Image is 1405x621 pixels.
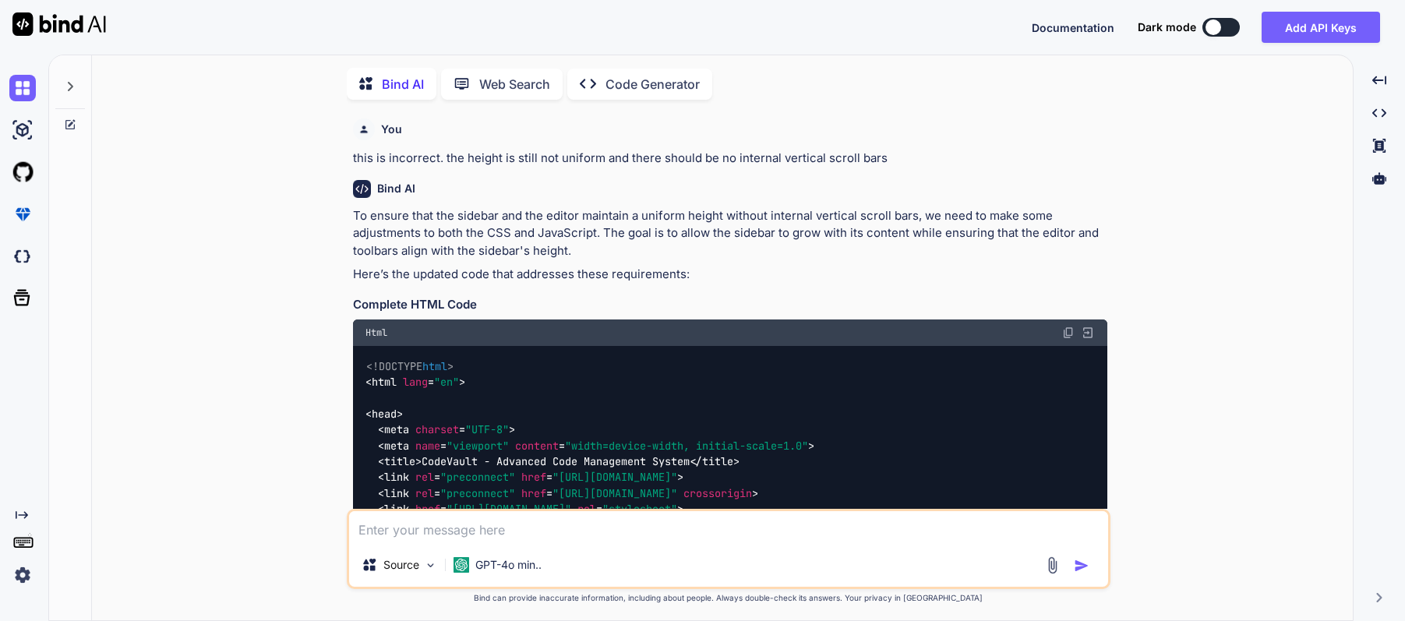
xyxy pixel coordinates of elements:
[384,503,409,517] span: link
[365,375,465,389] span: < = >
[9,75,36,101] img: chat
[378,423,515,437] span: < = >
[521,471,546,485] span: href
[353,207,1107,260] p: To ensure that the sidebar and the editor maintain a uniform height without internal vertical scr...
[454,557,469,573] img: GPT-4o mini
[353,150,1107,168] p: this is incorrect. the height is still not uniform and there should be no internal vertical scrol...
[415,423,459,437] span: charset
[403,375,428,389] span: lang
[447,439,509,453] span: "viewport"
[9,243,36,270] img: darkCloudIdeIcon
[9,159,36,185] img: githubLight
[1262,12,1380,43] button: Add API Keys
[1043,556,1061,574] img: attachment
[9,562,36,588] img: settings
[353,296,1107,314] h3: Complete HTML Code
[366,359,454,373] span: <!DOCTYPE >
[690,454,740,468] span: </ >
[1138,19,1196,35] span: Dark mode
[552,486,677,500] span: "[URL][DOMAIN_NAME]"
[521,486,546,500] span: href
[683,486,752,500] span: crossorigin
[415,503,440,517] span: href
[465,423,509,437] span: "UTF-8"
[372,407,397,421] span: head
[440,471,515,485] span: "preconnect"
[1062,326,1075,339] img: copy
[383,557,419,573] p: Source
[515,439,559,453] span: content
[378,471,683,485] span: < = = >
[602,503,677,517] span: "stylesheet"
[365,326,387,339] span: Html
[422,359,447,373] span: html
[378,454,422,468] span: < >
[378,503,683,517] span: < = = >
[1032,21,1114,34] span: Documentation
[1032,19,1114,36] button: Documentation
[1074,558,1089,573] img: icon
[479,75,550,94] p: Web Search
[605,75,700,94] p: Code Generator
[384,471,409,485] span: link
[415,439,440,453] span: name
[365,407,403,421] span: < >
[9,201,36,228] img: premium
[384,486,409,500] span: link
[372,375,397,389] span: html
[384,454,415,468] span: title
[447,503,571,517] span: "[URL][DOMAIN_NAME]"
[565,439,808,453] span: "width=device-width, initial-scale=1.0"
[384,423,409,437] span: meta
[377,181,415,196] h6: Bind AI
[702,454,733,468] span: title
[12,12,106,36] img: Bind AI
[381,122,402,137] h6: You
[384,439,409,453] span: meta
[378,486,758,500] span: < = = >
[382,75,424,94] p: Bind AI
[424,559,437,572] img: Pick Models
[353,266,1107,284] p: Here’s the updated code that addresses these requirements:
[347,592,1110,604] p: Bind can provide inaccurate information, including about people. Always double-check its answers....
[434,375,459,389] span: "en"
[415,471,434,485] span: rel
[9,117,36,143] img: ai-studio
[577,503,596,517] span: rel
[552,471,677,485] span: "[URL][DOMAIN_NAME]"
[440,486,515,500] span: "preconnect"
[415,486,434,500] span: rel
[378,439,814,453] span: < = = >
[475,557,542,573] p: GPT-4o min..
[1081,326,1095,340] img: Open in Browser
